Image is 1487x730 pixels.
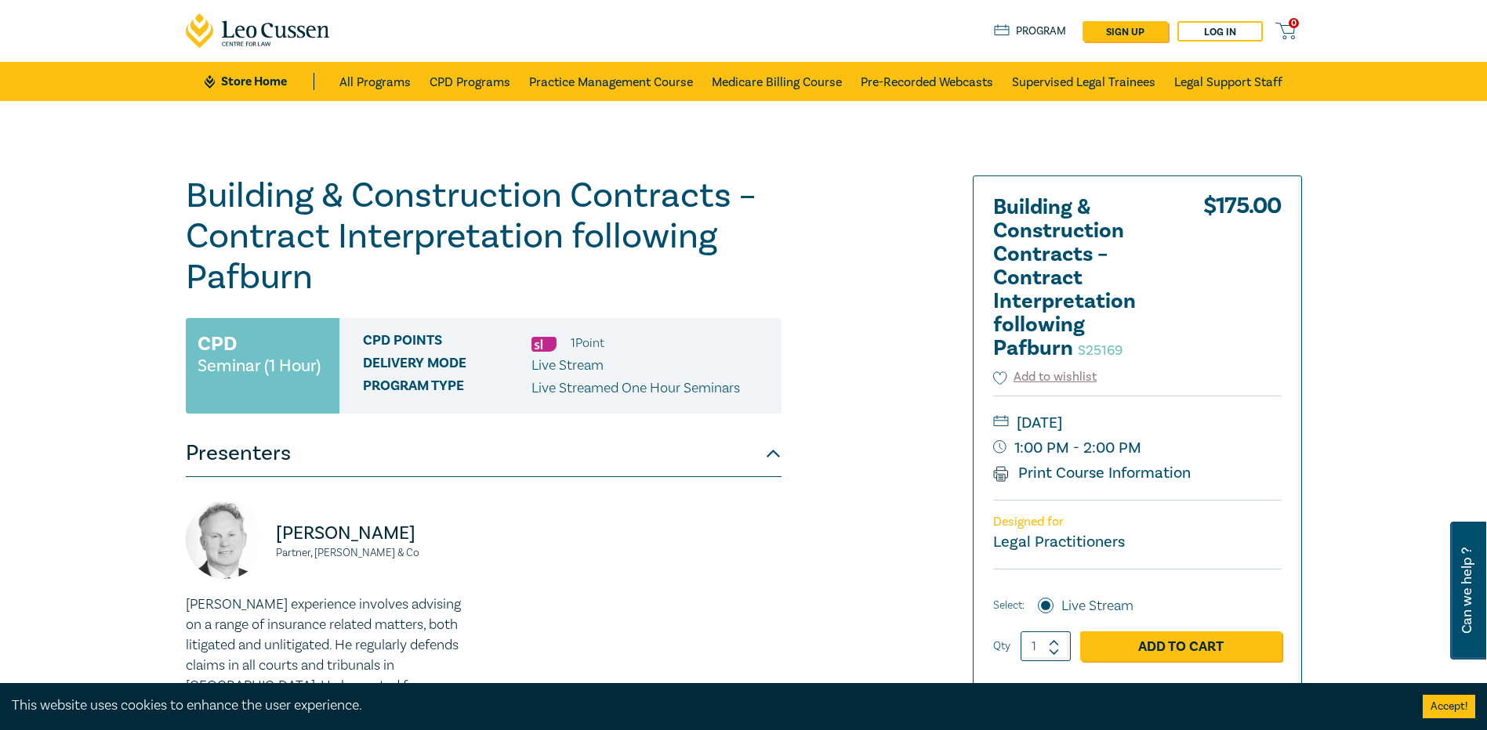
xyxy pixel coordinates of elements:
[276,521,474,546] p: [PERSON_NAME]
[363,378,531,399] span: Program type
[531,356,604,374] span: Live Stream
[186,175,782,298] h1: Building & Construction Contracts – Contract Interpretation following Pafburn
[993,463,1191,483] a: Print Course Information
[1021,631,1071,661] input: 1
[993,196,1166,360] h2: Building & Construction Contracts – Contract Interpretation following Pafburn
[1203,196,1282,368] div: $ 175.00
[531,337,557,352] img: Substantive Law
[186,501,264,579] img: https://s3.ap-southeast-2.amazonaws.com/leo-cussen-store-production-content/Contacts/Ross%20Donal...
[993,532,1125,552] small: Legal Practitioners
[1174,62,1282,101] a: Legal Support Staff
[186,430,782,477] button: Presenters
[276,547,474,558] small: Partner, [PERSON_NAME] & Co
[1061,596,1133,616] label: Live Stream
[571,333,604,353] li: 1 Point
[861,62,993,101] a: Pre-Recorded Webcasts
[430,62,510,101] a: CPD Programs
[994,23,1067,40] a: Program
[1177,21,1263,42] a: Log in
[531,378,740,399] p: Live Streamed One Hour Seminars
[1080,631,1282,661] a: Add to Cart
[529,62,693,101] a: Practice Management Course
[993,368,1097,386] button: Add to wishlist
[363,333,531,353] span: CPD Points
[363,356,531,376] span: Delivery Mode
[1078,342,1123,360] small: S25169
[198,358,321,374] small: Seminar (1 Hour)
[12,696,1399,716] div: This website uses cookies to enhance the user experience.
[993,435,1282,461] small: 1:00 PM - 2:00 PM
[993,410,1282,435] small: [DATE]
[198,330,237,358] h3: CPD
[993,597,1025,614] span: Select:
[186,594,474,696] p: [PERSON_NAME] experience involves advising on a range of insurance related matters, both litigate...
[993,515,1282,529] p: Designed for
[339,62,411,101] a: All Programs
[1460,531,1474,650] span: Can we help ?
[1083,21,1168,42] a: sign up
[1289,18,1299,28] span: 0
[993,638,1010,655] label: Qty
[1012,62,1155,101] a: Supervised Legal Trainees
[712,62,842,101] a: Medicare Billing Course
[205,73,314,90] a: Store Home
[1423,695,1475,718] button: Accept cookies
